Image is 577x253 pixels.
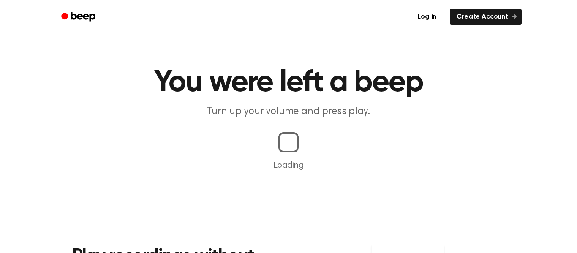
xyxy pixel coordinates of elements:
[450,9,522,25] a: Create Account
[55,9,103,25] a: Beep
[126,105,451,119] p: Turn up your volume and press play.
[10,159,567,172] p: Loading
[409,7,445,27] a: Log in
[72,68,505,98] h1: You were left a beep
